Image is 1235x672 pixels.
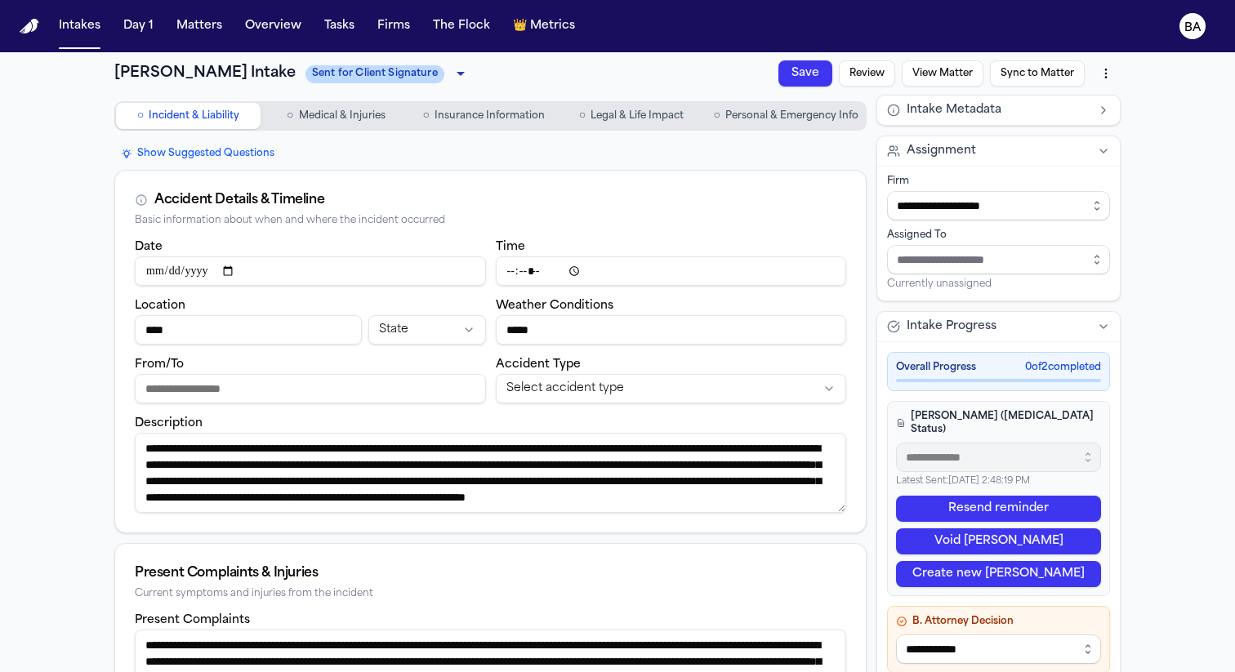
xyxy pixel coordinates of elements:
input: From/To destination [135,374,486,403]
button: Create new [PERSON_NAME] [896,561,1101,587]
button: Go to Incident & Liability [116,103,261,129]
button: Matters [170,11,229,41]
span: Legal & Life Impact [591,109,684,122]
button: Save [778,60,832,87]
label: Description [135,417,203,429]
button: Resend reminder [896,496,1101,522]
button: Sync to Matter [990,60,1085,87]
label: Date [135,241,163,253]
textarea: Incident description [135,433,846,513]
button: More actions [1091,59,1121,88]
input: Select firm [887,191,1110,220]
button: Go to Medical & Injuries [264,103,408,129]
a: Home [20,19,39,34]
span: Personal & Emergency Info [725,109,858,122]
div: Accident Details & Timeline [154,190,324,210]
span: 0 of 2 completed [1025,361,1101,374]
input: Weather conditions [496,315,847,345]
div: Firm [887,175,1110,188]
button: Intake Metadata [877,96,1120,125]
label: Location [135,300,185,312]
span: ○ [287,108,293,124]
button: Go to Legal & Life Impact [560,103,704,129]
input: Assign to staff member [887,245,1110,274]
div: Present Complaints & Injuries [135,563,846,583]
button: Show Suggested Questions [114,144,281,163]
label: From/To [135,358,184,371]
button: Firms [371,11,417,41]
h1: [PERSON_NAME] Intake [114,62,296,85]
h4: [PERSON_NAME] ([MEDICAL_DATA] Status) [896,410,1101,436]
button: Intakes [52,11,107,41]
button: Incident state [368,315,485,345]
button: View Matter [902,60,983,87]
input: Incident date [135,256,486,286]
div: Current symptoms and injuries from the incident [135,588,846,600]
span: ○ [579,108,586,124]
img: Finch Logo [20,19,39,34]
label: Time [496,241,525,253]
button: Day 1 [117,11,160,41]
button: Overview [239,11,308,41]
input: Incident time [496,256,847,286]
button: The Flock [426,11,497,41]
button: Review [839,60,895,87]
span: Intake Progress [907,318,996,335]
div: Assigned To [887,229,1110,242]
span: Insurance Information [435,109,545,122]
span: Assignment [907,143,976,159]
label: Present Complaints [135,614,250,626]
div: Update intake status [305,62,470,85]
label: Accident Type [496,358,581,371]
span: Intake Metadata [907,102,1001,118]
span: ○ [137,108,144,124]
span: Incident & Liability [149,109,239,122]
span: Overall Progress [896,361,976,374]
span: ○ [714,108,720,124]
span: Currently unassigned [887,278,992,291]
button: Go to Personal & Emergency Info [707,103,865,129]
span: Sent for Client Signature [305,65,444,83]
h4: B. Attorney Decision [896,615,1101,628]
button: Assignment [877,136,1120,166]
button: Void [PERSON_NAME] [896,528,1101,554]
button: Intake Progress [877,312,1120,341]
label: Weather Conditions [496,300,613,312]
button: Go to Insurance Information [412,103,556,129]
span: Medical & Injuries [299,109,386,122]
div: Basic information about when and where the incident occurred [135,215,846,227]
button: Tasks [318,11,361,41]
span: ○ [422,108,429,124]
input: Incident location [135,315,362,345]
p: Latest Sent: [DATE] 2:48:19 PM [896,475,1101,489]
button: crownMetrics [506,11,582,41]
